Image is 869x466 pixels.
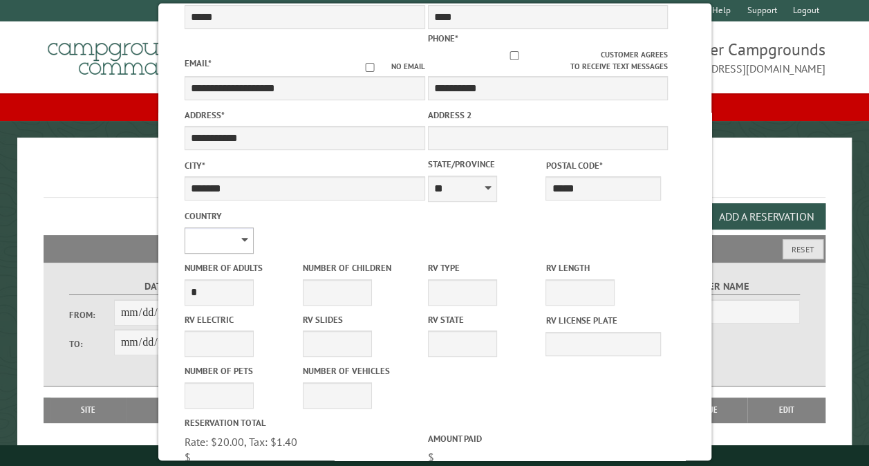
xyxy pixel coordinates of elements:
label: Amount paid [427,432,668,445]
input: Customer agrees to receive text messages [427,51,600,60]
label: Number of Vehicles [302,364,418,378]
label: RV State [427,313,543,326]
label: Number of Adults [184,261,299,274]
label: Address 2 [427,109,668,122]
span: $ [184,450,190,464]
label: Country [184,209,424,223]
button: Reset [783,239,823,259]
label: City [184,159,424,172]
th: Edit [747,398,826,422]
label: RV Slides [302,313,418,326]
span: $ [427,450,433,464]
label: Customer agrees to receive text messages [427,49,668,73]
label: Postal Code [545,159,661,172]
label: RV License Plate [545,314,661,327]
label: Number of Children [302,261,418,274]
label: Reservation Total [184,416,424,429]
label: Address [184,109,424,122]
label: RV Length [545,261,661,274]
label: RV Electric [184,313,299,326]
span: Rate: $20.00, Tax: $1.40 [184,435,297,449]
h1: Reservations [44,160,825,198]
label: Number of Pets [184,364,299,378]
img: Campground Commander [44,27,216,81]
th: Site [50,398,127,422]
th: Dates [127,398,226,422]
label: Dates [69,279,248,295]
label: Phone [427,32,458,44]
label: RV Type [427,261,543,274]
label: From: [69,308,114,321]
input: No email [348,63,391,72]
label: Email [184,57,211,69]
label: No email [348,61,424,73]
button: Add a Reservation [707,203,825,230]
label: To: [69,337,114,351]
h2: Filters [44,235,825,261]
label: State/Province [427,158,543,171]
